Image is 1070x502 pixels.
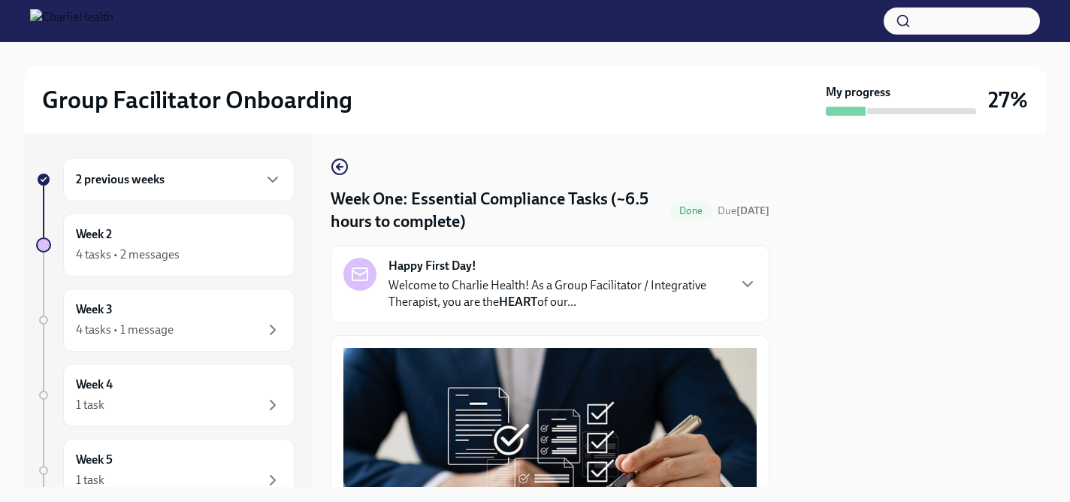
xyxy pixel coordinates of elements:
h6: 2 previous weeks [76,171,165,188]
strong: Happy First Day! [388,258,476,274]
div: 1 task [76,397,104,413]
h6: Week 2 [76,226,112,243]
span: Due [718,204,769,217]
a: Week 24 tasks • 2 messages [36,213,295,277]
h3: 27% [988,86,1028,113]
h2: Group Facilitator Onboarding [42,85,352,115]
strong: HEART [499,295,537,309]
h4: Week One: Essential Compliance Tasks (~6.5 hours to complete) [331,188,664,233]
div: 4 tasks • 1 message [76,322,174,338]
a: Week 51 task [36,439,295,502]
strong: [DATE] [736,204,769,217]
h6: Week 4 [76,376,113,393]
div: 1 task [76,472,104,488]
img: CharlieHealth [30,9,113,33]
div: 4 tasks • 2 messages [76,246,180,263]
span: August 18th, 2025 10:00 [718,204,769,218]
strong: My progress [826,84,890,101]
a: Week 41 task [36,364,295,427]
a: Week 34 tasks • 1 message [36,289,295,352]
span: Done [670,205,712,216]
p: Welcome to Charlie Health! As a Group Facilitator / Integrative Therapist, you are the of our... [388,277,727,310]
h6: Week 5 [76,452,113,468]
div: 2 previous weeks [63,158,295,201]
h6: Week 3 [76,301,113,318]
